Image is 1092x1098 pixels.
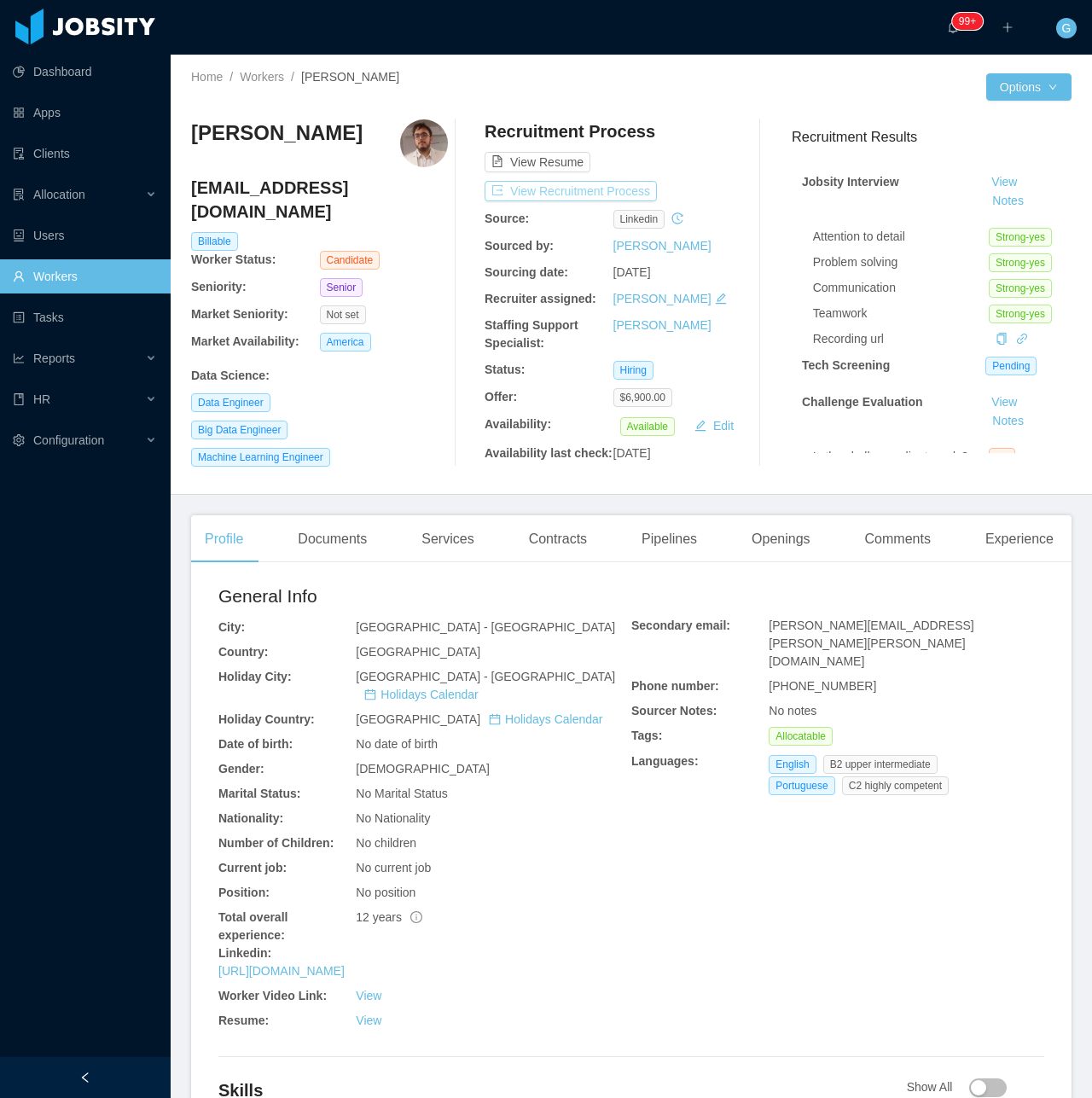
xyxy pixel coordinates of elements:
div: Profile [191,515,257,563]
span: Configuration [33,433,104,447]
span: Strong-yes [989,305,1052,323]
span: / [291,70,294,84]
b: Holiday Country: [218,712,315,726]
span: No current job [356,861,431,874]
span: No [989,448,1015,467]
button: Notes [985,411,1031,432]
span: info-circle [410,911,422,923]
span: $6,900.00 [613,388,672,407]
b: Offer: [485,390,517,404]
a: [PERSON_NAME] [613,239,712,253]
div: Communication [813,279,989,297]
button: Notes [985,191,1031,212]
span: No position [356,886,415,899]
span: Senior [320,278,363,297]
span: Strong-yes [989,253,1052,272]
i: icon: bell [947,21,959,33]
a: View [985,175,1023,189]
span: [GEOGRAPHIC_DATA] [356,712,602,726]
a: icon: userWorkers [13,259,157,293]
i: icon: link [1016,333,1028,345]
b: Secondary email: [631,619,730,632]
h3: Recruitment Results [792,126,1072,148]
a: View [985,395,1023,409]
i: icon: plus [1002,21,1014,33]
span: Big Data Engineer [191,421,288,439]
span: B2 upper intermediate [823,755,938,774]
span: [DATE] [613,265,651,279]
b: Position: [218,886,270,899]
strong: Challenge Evaluation [802,395,923,409]
b: Current job: [218,861,287,874]
span: Machine Learning Engineer [191,448,330,467]
span: G [1062,18,1072,38]
b: Market Seniority: [191,307,288,321]
strong: Jobsity Interview [802,175,899,189]
span: America [320,333,371,351]
a: icon: pie-chartDashboard [13,55,157,89]
b: Data Science : [191,369,270,382]
button: icon: file-textView Resume [485,152,590,172]
b: Tags: [631,729,662,742]
b: Worker Status: [191,253,276,266]
i: icon: edit [715,293,727,305]
b: Nationality: [218,811,283,825]
b: Resume: [218,1014,269,1027]
b: Linkedin: [218,946,271,960]
b: Staffing Support Specialist: [485,318,578,350]
button: icon: exportView Recruitment Process [485,181,657,201]
b: Phone number: [631,679,719,693]
sup: 239 [952,13,983,30]
h4: [EMAIL_ADDRESS][DOMAIN_NAME] [191,176,448,224]
i: icon: calendar [489,713,501,725]
a: View [356,989,381,1002]
div: Recording url [813,330,989,348]
span: linkedin [613,210,665,229]
div: Teamwork [813,305,989,322]
a: icon: calendarHolidays Calendar [489,712,602,726]
b: Market Availability: [191,334,299,348]
span: [GEOGRAPHIC_DATA] - [GEOGRAPHIC_DATA] [356,620,615,634]
span: HR [33,392,50,406]
a: icon: file-textView Resume [485,155,590,169]
div: Contracts [515,515,601,563]
button: Optionsicon: down [986,73,1072,101]
b: Status: [485,363,525,376]
span: / [229,70,233,84]
b: Country: [218,645,268,659]
span: No children [356,836,416,850]
b: Availability last check: [485,446,613,460]
i: icon: line-chart [13,352,25,364]
div: Problem solving [813,253,989,271]
b: Sourced by: [485,239,554,253]
i: icon: copy [996,333,1008,345]
span: Strong-yes [989,279,1052,298]
a: icon: profileTasks [13,300,157,334]
span: Data Engineer [191,393,270,412]
span: [DATE] [613,446,651,460]
a: icon: link [1016,332,1028,346]
span: Pending [985,357,1037,375]
span: 12 years [356,910,422,924]
span: Candidate [320,251,380,270]
span: Allocatable [769,727,833,746]
div: Documents [284,515,380,563]
span: Portuguese [769,776,834,795]
span: [PERSON_NAME][EMAIL_ADDRESS][PERSON_NAME][PERSON_NAME][DOMAIN_NAME] [769,619,973,668]
span: No Nationality [356,811,430,825]
span: Hiring [613,361,653,380]
span: Not set [320,305,366,324]
a: Home [191,70,223,84]
a: View [356,1014,381,1027]
div: Comments [851,515,944,563]
button: icon: editEdit [688,415,741,436]
a: icon: exportView Recruitment Process [485,184,657,198]
span: No Marital Status [356,787,447,800]
b: Sourcing date: [485,265,568,279]
b: Gender: [218,762,264,776]
a: [PERSON_NAME] [613,318,712,332]
b: Languages: [631,754,699,768]
a: icon: robotUsers [13,218,157,253]
a: icon: calendarHolidays Calendar [364,688,478,701]
a: [URL][DOMAIN_NAME] [218,964,345,978]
